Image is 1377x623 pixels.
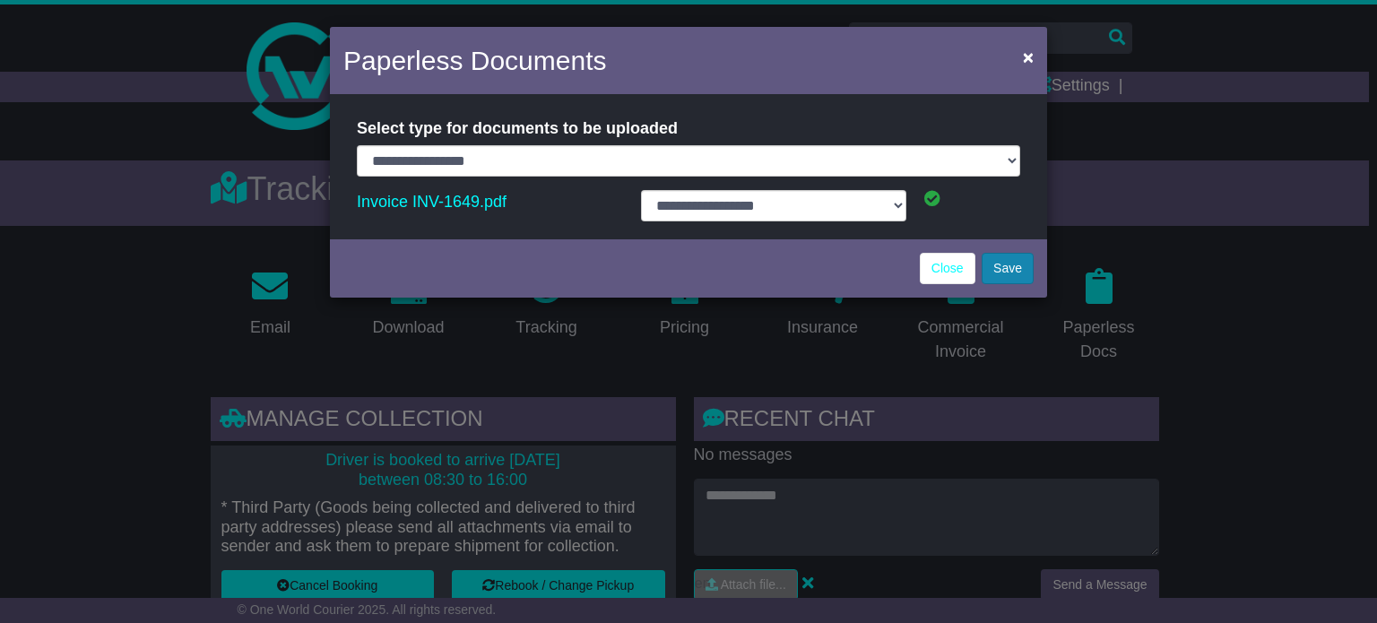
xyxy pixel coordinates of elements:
[357,188,507,215] a: Invoice INV-1649.pdf
[357,112,678,145] label: Select type for documents to be uploaded
[920,253,975,284] a: Close
[982,253,1034,284] button: Save
[1014,39,1043,75] button: Close
[1023,47,1034,67] span: ×
[343,40,606,81] h4: Paperless Documents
